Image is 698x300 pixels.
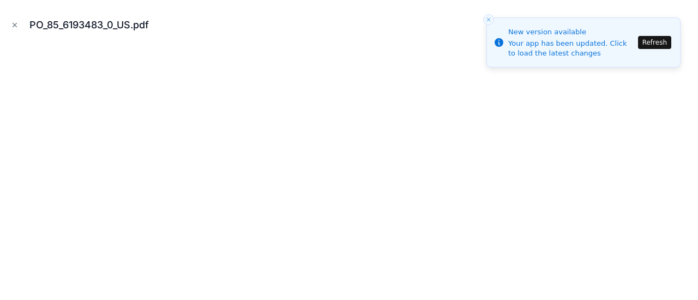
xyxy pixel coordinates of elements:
[29,17,158,33] div: PO_85_6193483_0_US.pdf
[508,39,635,58] div: Your app has been updated. Click to load the latest changes
[9,19,21,31] button: Close modal
[483,14,494,25] button: Close toast
[9,46,689,291] iframe: pdf-iframe
[508,27,635,38] div: New version available
[638,36,671,49] button: Refresh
